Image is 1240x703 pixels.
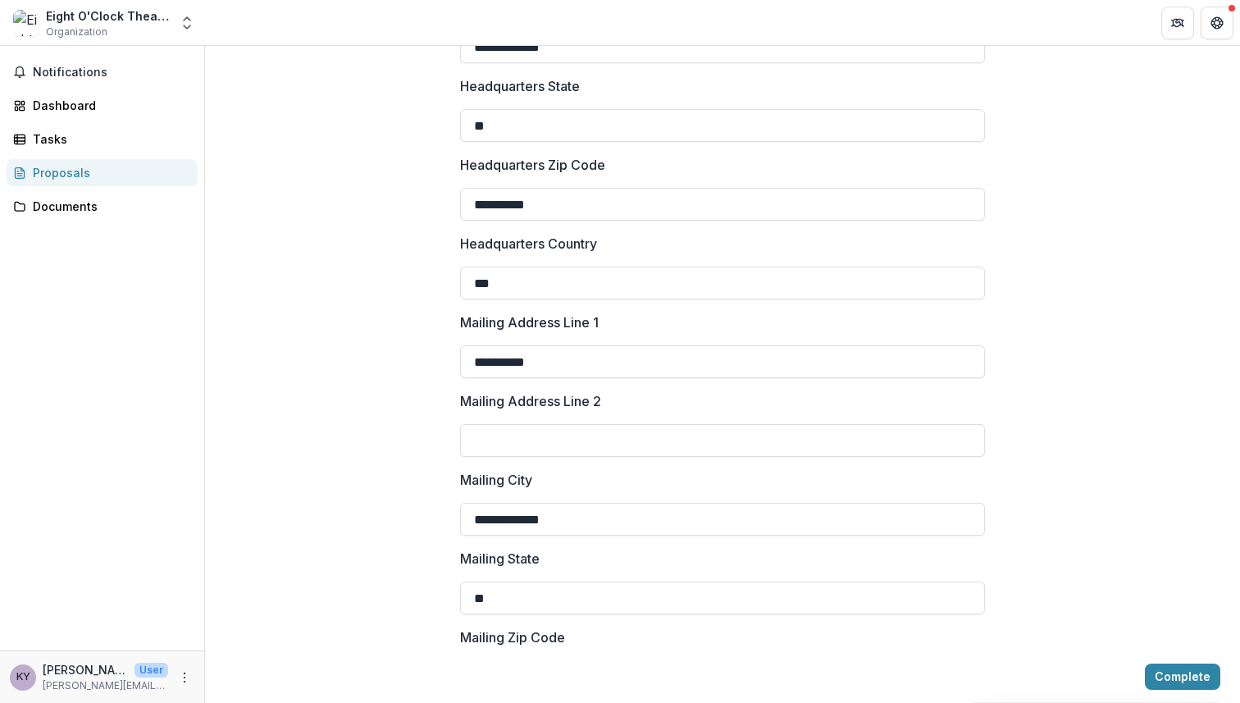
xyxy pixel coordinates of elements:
[16,672,30,682] div: Katrina Young
[460,313,599,332] p: Mailing Address Line 1
[1145,664,1220,690] button: Complete
[460,470,532,490] p: Mailing City
[175,668,194,687] button: More
[460,549,540,568] p: Mailing State
[46,7,169,25] div: Eight O'Clock Theatre, LLC
[460,234,597,253] p: Headquarters Country
[33,66,191,80] span: Notifications
[1201,7,1233,39] button: Get Help
[7,159,198,186] a: Proposals
[33,97,185,114] div: Dashboard
[7,193,198,220] a: Documents
[46,25,107,39] span: Organization
[7,92,198,119] a: Dashboard
[460,391,601,411] p: Mailing Address Line 2
[43,678,168,693] p: [PERSON_NAME][EMAIL_ADDRESS][DOMAIN_NAME]
[13,10,39,36] img: Eight O'Clock Theatre, LLC
[33,198,185,215] div: Documents
[460,628,565,647] p: Mailing Zip Code
[33,164,185,181] div: Proposals
[134,663,168,678] p: User
[460,155,605,175] p: Headquarters Zip Code
[176,7,198,39] button: Open entity switcher
[43,661,128,678] p: [PERSON_NAME]
[7,59,198,85] button: Notifications
[33,130,185,148] div: Tasks
[7,126,198,153] a: Tasks
[460,76,580,96] p: Headquarters State
[1161,7,1194,39] button: Partners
